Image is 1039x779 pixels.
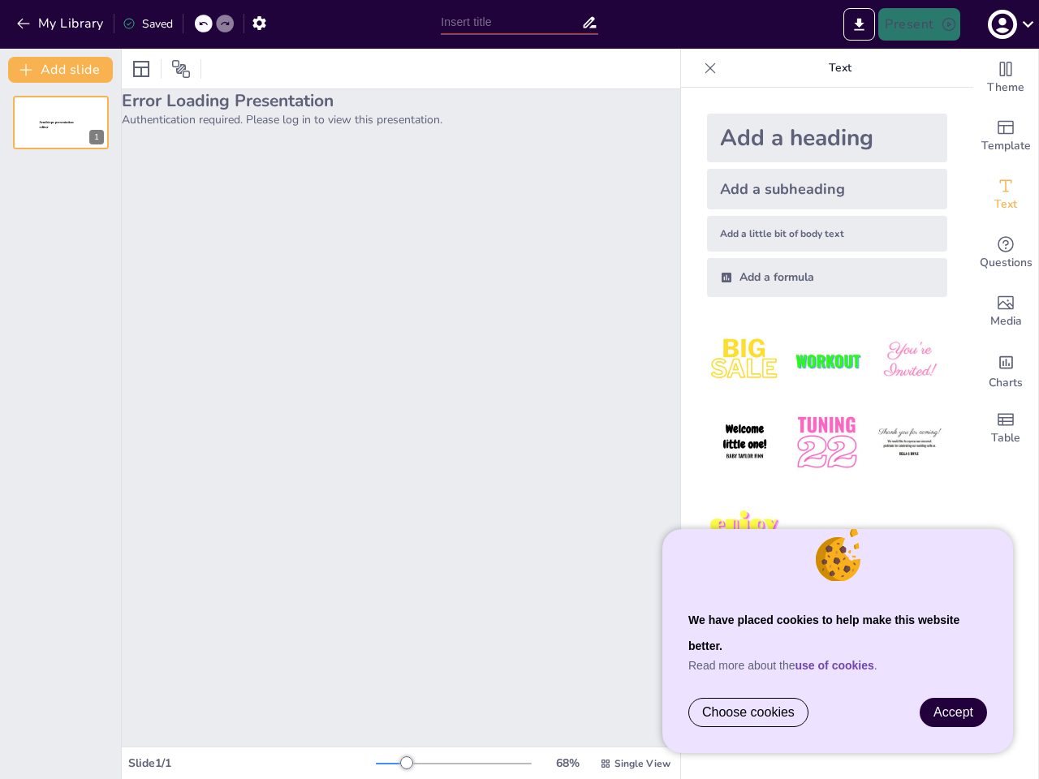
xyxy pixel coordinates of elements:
span: Table [991,429,1020,447]
div: Slide 1 / 1 [128,755,376,771]
div: Add a formula [707,258,947,297]
div: Add a heading [707,114,947,162]
div: Layout [128,56,154,82]
a: Accept [920,699,986,726]
span: Sendsteps presentation editor [40,121,74,130]
div: Change the overall theme [973,49,1038,107]
img: 4.jpeg [707,405,782,480]
div: Add images, graphics, shapes or video [973,282,1038,341]
span: Text [994,196,1017,213]
button: Export to PowerPoint [843,8,875,41]
div: Add text boxes [973,166,1038,224]
h2: Error Loading Presentation [122,89,680,112]
div: Add a table [973,399,1038,458]
span: Template [981,137,1031,155]
div: Add a little bit of body text [707,216,947,252]
span: Position [171,59,191,79]
span: Choose cookies [702,705,795,720]
span: Theme [987,79,1024,97]
div: Sendsteps presentation editor1 [13,96,109,149]
p: Text [723,49,957,88]
span: Single View [614,757,670,770]
span: Questions [980,254,1033,272]
img: 1.jpeg [707,323,782,398]
a: use of cookies [795,659,874,672]
div: Add ready made slides [973,107,1038,166]
span: Media [990,312,1022,330]
img: 2.jpeg [789,323,864,398]
img: 7.jpeg [707,488,782,563]
span: Accept [933,705,973,719]
div: 1 [89,130,104,144]
span: Charts [989,374,1023,392]
button: Add slide [8,57,113,83]
strong: We have placed cookies to help make this website better. [688,613,959,652]
input: Insert title [441,11,580,34]
div: Add a subheading [707,169,947,209]
div: 68 % [548,755,587,771]
div: Get real-time input from your audience [973,224,1038,282]
p: Read more about the . [688,659,987,672]
button: Present [878,8,959,41]
div: Add charts and graphs [973,341,1038,399]
div: Saved [123,16,173,32]
img: 6.jpeg [872,405,947,480]
p: Authentication required. Please log in to view this presentation. [122,112,680,127]
img: 3.jpeg [872,323,947,398]
img: 5.jpeg [789,405,864,480]
a: Choose cookies [689,699,808,726]
button: My Library [12,11,110,37]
